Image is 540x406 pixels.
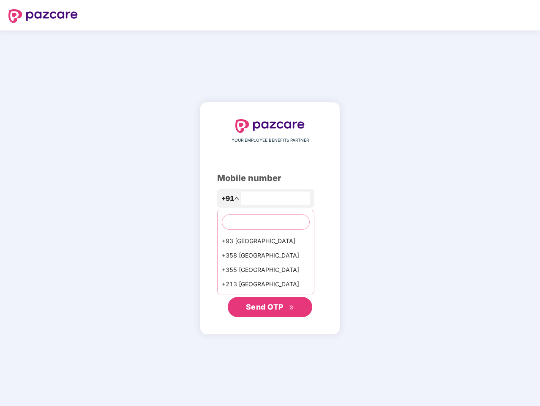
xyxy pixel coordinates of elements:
span: up [234,196,239,201]
div: +93 [GEOGRAPHIC_DATA] [218,234,314,248]
img: logo [8,9,78,23]
span: Send OTP [246,302,284,311]
div: +213 [GEOGRAPHIC_DATA] [218,277,314,291]
img: logo [235,119,305,133]
div: +358 [GEOGRAPHIC_DATA] [218,248,314,263]
span: +91 [221,193,234,204]
div: +355 [GEOGRAPHIC_DATA] [218,263,314,277]
button: Send OTPdouble-right [228,297,312,317]
span: YOUR EMPLOYEE BENEFITS PARTNER [232,137,309,144]
div: Mobile number [217,172,323,185]
span: double-right [289,305,295,310]
div: +1684 AmericanSamoa [218,291,314,306]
